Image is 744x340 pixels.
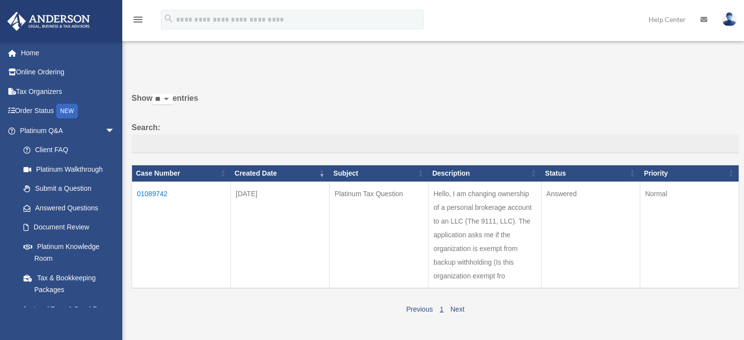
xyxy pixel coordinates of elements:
a: Order StatusNEW [7,101,130,121]
a: Online Ordering [7,63,130,82]
th: Status: activate to sort column ascending [541,165,640,181]
a: 1 [440,305,444,313]
a: Tax & Bookkeeping Packages [14,268,125,299]
th: Description: activate to sort column ascending [428,165,541,181]
th: Case Number: activate to sort column ascending [132,165,231,181]
th: Priority: activate to sort column ascending [640,165,739,181]
a: Land Trust & Deed Forum [14,299,125,319]
select: Showentries [153,94,173,105]
div: NEW [56,104,78,118]
span: arrow_drop_down [105,121,125,141]
a: Platinum Q&Aarrow_drop_down [7,121,125,140]
a: Platinum Knowledge Room [14,237,125,268]
i: menu [132,14,144,25]
td: Platinum Tax Question [330,181,428,288]
a: Home [7,43,130,63]
a: Previous [406,305,432,313]
td: Hello, I am changing ownership of a personal brokerage account to an LLC (The 9111, LLC). The app... [428,181,541,288]
label: Show entries [132,91,739,115]
a: menu [132,17,144,25]
td: Normal [640,181,739,288]
a: Platinum Walkthrough [14,159,125,179]
img: Anderson Advisors Platinum Portal [4,12,93,31]
td: Answered [541,181,640,288]
td: 01089742 [132,181,231,288]
th: Created Date: activate to sort column ascending [231,165,330,181]
i: search [163,13,174,24]
a: Tax Organizers [7,82,130,101]
label: Search: [132,121,739,153]
a: Answered Questions [14,198,120,218]
td: [DATE] [231,181,330,288]
a: Next [451,305,465,313]
a: Client FAQ [14,140,125,160]
a: Document Review [14,218,125,237]
th: Subject: activate to sort column ascending [330,165,428,181]
input: Search: [132,135,739,153]
img: User Pic [722,12,737,26]
a: Submit a Question [14,179,125,199]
